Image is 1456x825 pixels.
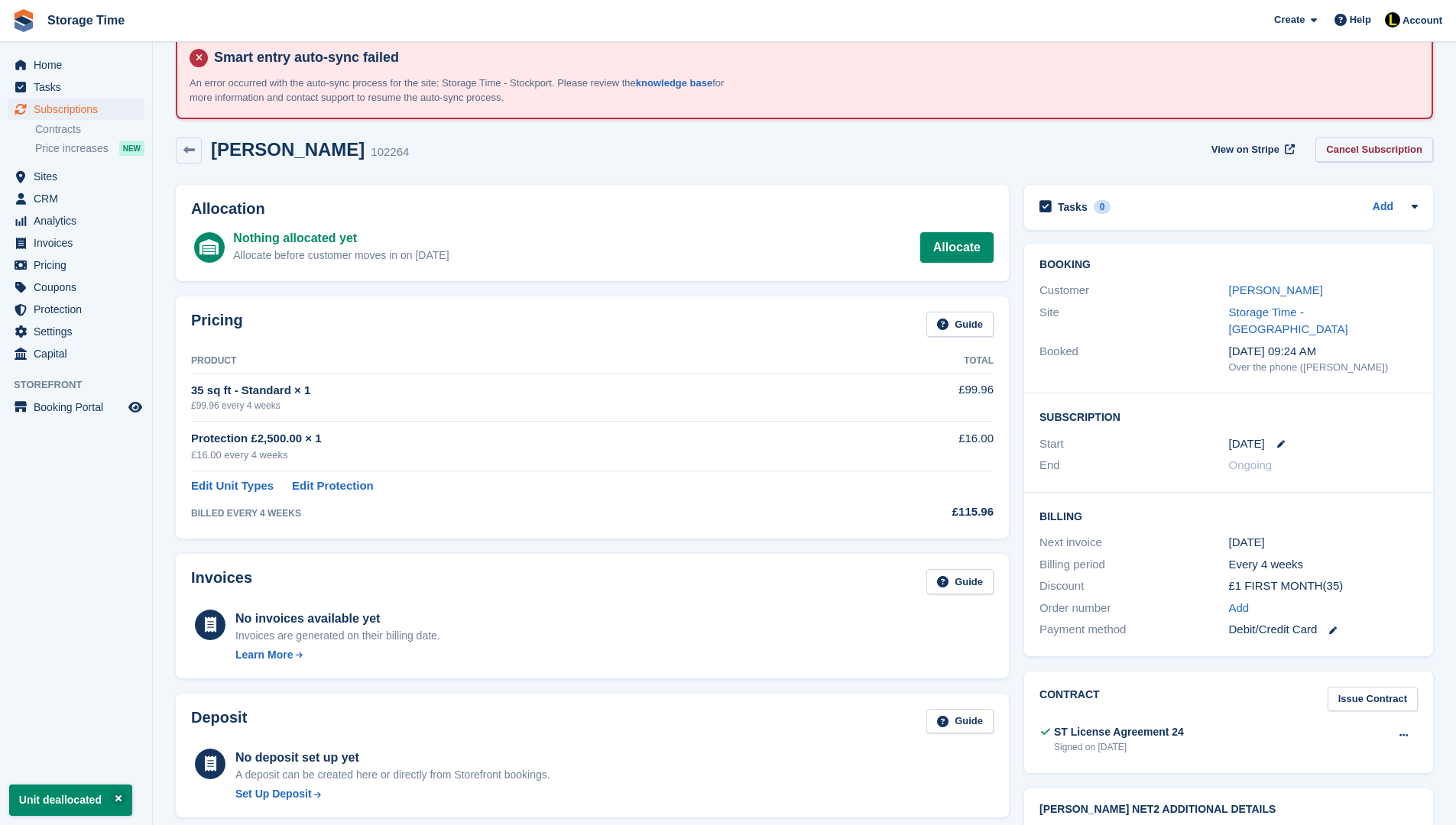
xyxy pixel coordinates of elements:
h2: Booking [1039,259,1418,271]
a: View on Stripe [1205,137,1298,163]
a: menu [8,54,144,76]
a: Edit Unit Types [191,477,274,495]
div: £1 FIRST MONTH(35) [1229,577,1418,595]
div: Booked [1039,343,1228,375]
span: Price increases [35,141,109,156]
a: Add [1229,600,1250,617]
td: £99.96 [845,373,994,421]
time: 2025-08-20 00:00:00 UTC [1229,435,1265,453]
a: Storage Time - [GEOGRAPHIC_DATA] [1229,306,1348,336]
a: menu [8,232,144,254]
p: An error occurred with the auto-sync process for the site: Storage Time - Stockport. Please revie... [190,76,725,105]
div: Billing period [1039,556,1228,574]
div: Next invoice [1039,534,1228,552]
span: Create [1274,12,1305,27]
a: menu [8,254,144,276]
div: Set Up Deposit [235,786,312,802]
td: £16.00 [845,422,994,471]
span: Capital [34,343,125,364]
h2: Billing [1039,508,1418,523]
a: [PERSON_NAME] [1229,283,1323,296]
span: Storefront [14,377,152,393]
a: menu [8,277,144,298]
div: Every 4 weeks [1229,556,1418,574]
a: menu [8,210,144,231]
a: Add [1373,199,1393,216]
div: Protection £2,500.00 × 1 [191,430,845,448]
th: Product [191,349,845,374]
p: A deposit can be created here or directly from Storefront bookings. [235,767,550,783]
span: CRM [34,188,125,209]
a: Contracts [35,122,144,137]
span: Help [1350,12,1371,27]
div: Invoices are generated on their billing date. [235,628,440,644]
a: Guide [926,569,994,594]
div: £115.96 [845,503,994,521]
a: Allocate [920,232,994,263]
span: Sites [34,166,125,187]
a: menu [8,166,144,187]
a: Guide [926,312,994,337]
div: No deposit set up yet [235,749,550,767]
th: Total [845,349,994,374]
div: Site [1039,304,1228,338]
h2: [PERSON_NAME] Net2 Additional Details [1039,804,1418,816]
h2: Contract [1039,687,1100,712]
img: stora-icon-8386f47178a22dfd0bd8f6a31ec36ba5ce8667c1dd55bd0f319d3a0aa187defe.svg [12,9,35,32]
span: Coupons [34,277,125,298]
span: Subscriptions [34,99,125,120]
div: Learn More [235,647,293,663]
a: Preview store [126,398,144,416]
div: Over the phone ([PERSON_NAME]) [1229,360,1418,375]
div: 0 [1094,200,1111,214]
a: Cancel Subscription [1315,137,1433,163]
div: Nothing allocated yet [233,229,449,247]
a: menu [8,299,144,320]
a: Learn More [235,647,440,663]
a: menu [8,396,144,418]
a: Price increases NEW [35,140,144,157]
div: 102264 [371,144,409,161]
div: Customer [1039,282,1228,299]
div: ST License Agreement 24 [1054,724,1184,740]
h2: Pricing [191,312,243,337]
span: Tasks [34,76,125,98]
h2: Tasks [1058,200,1088,214]
a: menu [8,188,144,209]
a: Issue Contract [1328,687,1418,712]
h2: Allocation [191,200,994,218]
a: menu [8,321,144,342]
a: Guide [926,709,994,734]
div: NEW [119,141,144,156]
a: menu [8,343,144,364]
span: View on Stripe [1211,142,1279,157]
span: Ongoing [1229,458,1273,471]
h2: Subscription [1039,409,1418,424]
div: Start [1039,435,1228,453]
a: Edit Protection [292,477,374,495]
span: Protection [34,299,125,320]
a: Storage Time [41,8,131,33]
div: £16.00 every 4 weeks [191,448,845,463]
div: BILLED EVERY 4 WEEKS [191,506,845,520]
h2: [PERSON_NAME] [211,139,365,160]
h4: Smart entry auto-sync failed [208,49,1419,66]
div: End [1039,457,1228,474]
span: Account [1402,13,1442,28]
span: Invoices [34,232,125,254]
span: Settings [34,321,125,342]
a: Set Up Deposit [235,786,550,802]
div: Order number [1039,600,1228,617]
div: 35 sq ft - Standard × 1 [191,382,845,400]
div: Discount [1039,577,1228,595]
div: Allocate before customer moves in on [DATE] [233,247,449,264]
h2: Invoices [191,569,252,594]
div: Payment method [1039,621,1228,639]
a: knowledge base [636,77,712,89]
a: menu [8,99,144,120]
span: Home [34,54,125,76]
div: Debit/Credit Card [1229,621,1418,639]
h2: Deposit [191,709,247,734]
p: Unit deallocated [9,785,132,816]
span: Booking Portal [34,396,125,418]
